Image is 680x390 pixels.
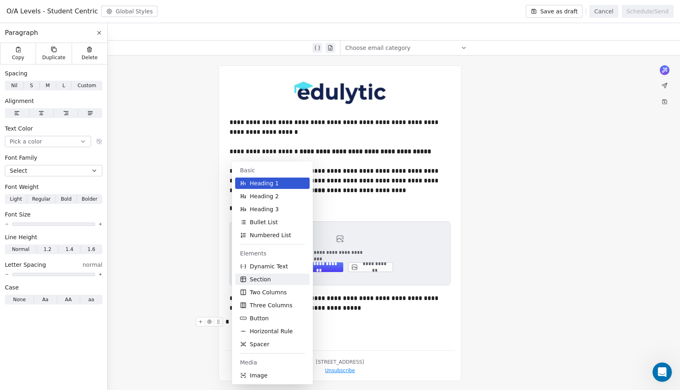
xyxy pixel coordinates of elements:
[235,339,310,350] button: Spacer
[12,246,29,253] span: Normal
[250,262,288,270] span: Dynamic Text
[7,249,155,262] textarea: Message…
[13,195,76,200] div: [PERSON_NAME] • [DATE]
[142,3,157,18] div: Close
[83,261,102,269] span: normal
[13,266,19,272] button: Emoji picker
[235,178,310,189] button: Heading 1
[13,99,126,122] div: Thank you, but is it possible to share the complete screenshot of the entire page
[235,370,310,381] button: Image
[6,133,155,144] div: [DATE]
[23,4,36,17] img: Profile image for Harinder
[345,44,410,52] span: Choose email category
[62,82,65,89] span: L
[6,144,155,208] div: Harinder says…
[65,296,72,303] span: AA
[44,246,51,253] span: 1.2
[250,371,268,379] span: Image
[6,94,155,134] div: Harinder says…
[235,261,310,272] button: Dynamic Text
[101,6,158,17] button: Global Styles
[235,191,310,202] button: Heading 2
[38,266,45,272] button: Upload attachment
[5,154,37,162] span: Font Family
[127,3,142,19] button: Home
[13,149,126,189] div: Hi [PERSON_NAME], could you please share the complete screenshot of the entire page, I will look ...
[29,219,155,253] div: Hello, I can share the complete screenshot with you but it will contain all our credentials.
[98,69,155,87] div: This is the error
[6,208,155,219] div: [DATE]
[6,6,98,16] span: O/A Levels - Student Centric
[87,246,95,253] span: 1.6
[240,166,305,174] span: Basic
[5,210,31,219] span: Font Size
[235,313,310,324] button: Button
[13,296,25,303] span: None
[5,136,91,147] button: Pick a color
[6,69,155,94] div: Rafay says…
[5,124,33,133] span: Text Color
[61,195,72,203] span: Bold
[39,4,92,10] h1: [PERSON_NAME]
[66,246,73,253] span: 1.4
[235,300,310,311] button: Three Columns
[5,233,37,241] span: Line Height
[622,5,674,18] button: Schedule/Send
[235,287,310,298] button: Two Columns
[526,5,583,18] button: Save as draft
[6,144,133,194] div: Hi [PERSON_NAME], could you please share the complete screenshot of the entire page, I will look ...
[51,266,58,272] button: Start recording
[42,54,65,61] span: Duplicate
[46,82,50,89] span: M
[5,283,19,291] span: Case
[250,179,279,187] span: Heading 1
[82,195,98,203] span: Bolder
[235,204,310,215] button: Heading 3
[30,82,33,89] span: S
[5,183,39,191] span: Font Weight
[250,231,291,239] span: Numbered List
[250,340,269,348] span: Spacer
[250,327,293,335] span: Horizontal Rule
[139,262,152,275] button: Send a message…
[42,296,49,303] span: Aa
[250,275,271,283] span: Section
[250,218,278,226] span: Bullet List
[25,266,32,272] button: Gif picker
[6,94,133,127] div: Thank you, but is it possible to share the complete screenshot of the entire page
[104,74,149,82] div: This is the error
[250,192,279,200] span: Heading 2
[235,229,310,241] button: Numbered List
[235,326,310,337] button: Horizontal Rule
[250,301,292,309] span: Three Columns
[36,224,149,248] div: Hello, I can share the complete screenshot with you but it will contain all our credentials.
[235,274,310,285] button: Section
[250,288,287,296] span: Two Columns
[5,28,38,38] span: Paragraph
[240,249,305,257] span: Elements
[250,205,279,213] span: Heading 3
[32,195,51,203] span: Regular
[10,195,22,203] span: Light
[5,69,28,77] span: Spacing
[5,261,46,269] span: Letter Spacing
[11,82,17,89] span: Nil
[240,358,305,366] span: Media
[88,296,94,303] span: aa
[6,31,155,69] div: Rafay says…
[82,54,98,61] span: Delete
[6,219,155,254] div: Rafay says…
[250,314,269,322] span: Button
[5,97,34,105] span: Alignment
[652,362,672,382] iframe: Intercom live chat
[39,10,75,18] p: Active 1h ago
[5,3,21,19] button: go back
[589,5,618,18] button: Cancel
[78,82,96,89] span: Custom
[12,54,24,61] span: Copy
[10,167,27,175] span: Select
[235,216,310,228] button: Bullet List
